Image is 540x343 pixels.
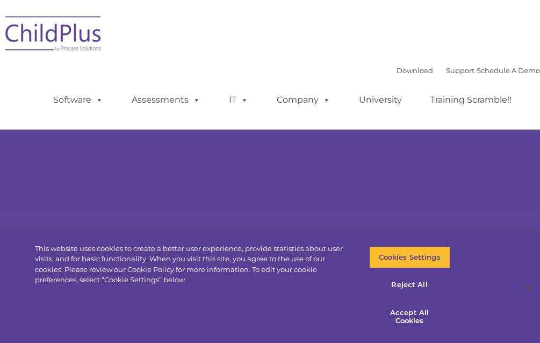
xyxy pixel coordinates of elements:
[42,89,114,111] a: Software
[397,66,540,75] font: |
[516,276,540,299] button: Close
[266,89,341,111] a: Company
[397,66,433,75] a: Download
[446,66,474,75] a: Support
[121,89,211,111] a: Assessments
[477,66,540,75] a: Schedule A Demo
[369,274,450,296] button: Reject All
[348,89,413,111] a: University
[35,244,353,285] div: This website uses cookies to create a better user experience, provide statistics about user visit...
[369,246,450,269] button: Cookies Settings
[218,89,259,111] a: IT
[420,89,522,111] a: Training Scramble!!
[369,302,450,332] button: Accept All Cookies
